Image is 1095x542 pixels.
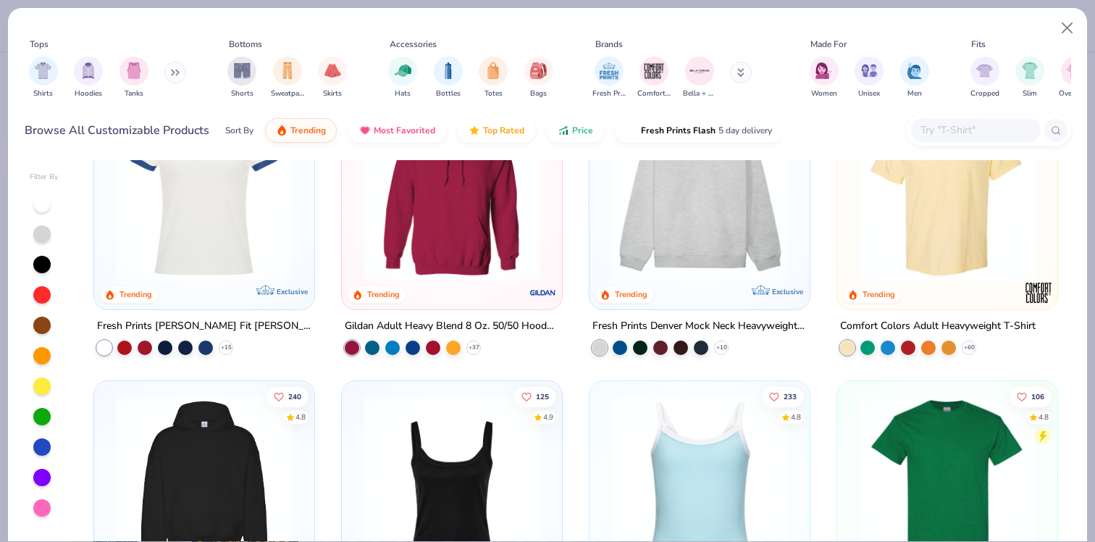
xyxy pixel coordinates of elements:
div: filter for Skirts [318,57,347,99]
span: Hoodies [75,88,102,99]
img: a164e800-7022-4571-a324-30c76f641635 [547,104,739,280]
span: Trending [290,125,326,136]
img: f5d85501-0dbb-4ee4-b115-c08fa3845d83 [604,104,795,280]
button: filter button [434,57,463,99]
div: Made For [810,38,847,51]
button: filter button [479,57,508,99]
span: Sweatpants [271,88,304,99]
span: Shorts [231,88,253,99]
img: Women Image [815,62,832,79]
div: Filter By [30,172,59,183]
div: Bottoms [229,38,262,51]
button: filter button [227,57,256,99]
span: Hats [395,88,411,99]
button: filter button [119,57,148,99]
div: Fresh Prints Denver Mock Neck Heavyweight Sweatshirt [592,317,807,335]
div: 4.8 [296,412,306,422]
span: 106 [1031,393,1044,400]
span: + 10 [716,343,726,352]
span: Exclusive [277,287,308,296]
button: Close [1054,14,1081,42]
div: filter for Shorts [227,57,256,99]
button: Like [267,386,309,406]
img: TopRated.gif [469,125,480,136]
img: Sweatpants Image [280,62,295,79]
img: Bags Image [530,62,546,79]
button: Trending [265,118,337,143]
img: Unisex Image [861,62,878,79]
img: Shirts Image [35,62,51,79]
div: filter for Totes [479,57,508,99]
img: Men Image [907,62,923,79]
img: Comfort Colors Image [643,60,665,82]
img: Oversized Image [1067,62,1083,79]
img: trending.gif [276,125,288,136]
img: Cropped Image [976,62,993,79]
span: Top Rated [483,125,524,136]
div: Fresh Prints [PERSON_NAME] Fit [PERSON_NAME] Shirt with Stripes [97,317,311,335]
div: Gildan Adult Heavy Blend 8 Oz. 50/50 Hooded Sweatshirt [345,317,559,335]
button: filter button [524,57,553,99]
img: Tanks Image [126,62,142,79]
span: Comfort Colors [637,88,671,99]
span: 5 day delivery [718,122,772,139]
button: filter button [970,57,999,99]
img: Hats Image [395,62,411,79]
button: filter button [900,57,929,99]
div: Comfort Colors Adult Heavyweight T-Shirt [840,317,1036,335]
div: 4.9 [543,412,553,422]
div: filter for Shirts [29,57,58,99]
button: filter button [592,57,626,99]
span: Bags [530,88,547,99]
button: filter button [637,57,671,99]
span: Tanks [125,88,143,99]
div: filter for Slim [1015,57,1044,99]
img: Shorts Image [234,62,251,79]
button: filter button [855,57,884,99]
button: Like [1010,386,1052,406]
div: Brands [595,38,623,51]
div: filter for Women [810,57,839,99]
span: Men [907,88,922,99]
button: Most Favorited [348,118,446,143]
div: filter for Oversized [1059,57,1091,99]
img: 01756b78-01f6-4cc6-8d8a-3c30c1a0c8ac [356,104,547,280]
span: Exclusive [772,287,803,296]
div: filter for Hoodies [74,57,103,99]
div: filter for Fresh Prints [592,57,626,99]
span: 125 [536,393,549,400]
span: Slim [1023,88,1037,99]
button: filter button [29,57,58,99]
span: Shirts [33,88,53,99]
button: filter button [1059,57,1091,99]
button: filter button [683,57,716,99]
span: Fresh Prints [592,88,626,99]
button: Like [762,386,804,406]
div: Sort By [225,124,253,137]
img: flash.gif [626,125,638,136]
img: Slim Image [1022,62,1038,79]
span: Bella + Canvas [683,88,716,99]
button: filter button [271,57,304,99]
img: Comfort Colors logo [1023,278,1052,307]
img: most_fav.gif [359,125,371,136]
span: 240 [289,393,302,400]
button: filter button [1015,57,1044,99]
img: Bella + Canvas Image [689,60,710,82]
img: Bottles Image [440,62,456,79]
div: filter for Men [900,57,929,99]
img: Totes Image [485,62,501,79]
img: Skirts Image [324,62,341,79]
span: + 15 [221,343,232,352]
input: Try "T-Shirt" [919,122,1031,138]
span: Cropped [970,88,999,99]
button: filter button [74,57,103,99]
div: filter for Sweatpants [271,57,304,99]
button: Price [547,118,604,143]
div: filter for Bella + Canvas [683,57,716,99]
img: a90f7c54-8796-4cb2-9d6e-4e9644cfe0fe [794,104,986,280]
span: Price [572,125,593,136]
div: Accessories [390,38,437,51]
div: filter for Bags [524,57,553,99]
span: + 60 [963,343,974,352]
